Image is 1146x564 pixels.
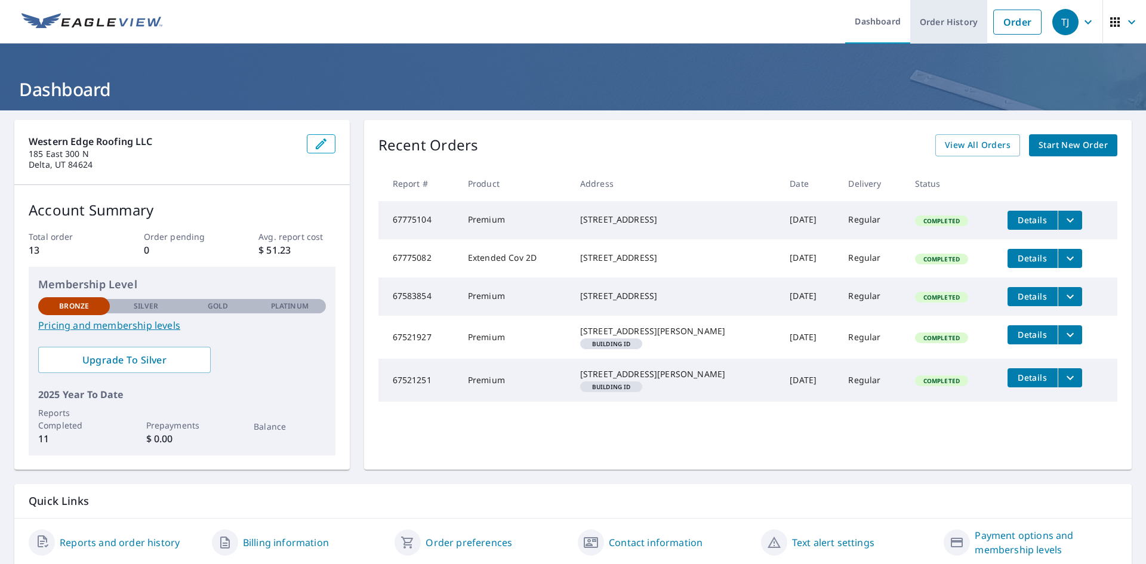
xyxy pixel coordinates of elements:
[29,149,297,159] p: 185 East 300 N
[780,278,839,316] td: [DATE]
[580,214,771,226] div: [STREET_ADDRESS]
[1029,134,1117,156] a: Start New Order
[839,239,905,278] td: Regular
[258,230,335,243] p: Avg. report cost
[21,13,162,31] img: EV Logo
[839,359,905,402] td: Regular
[378,166,458,201] th: Report #
[1015,372,1050,383] span: Details
[1015,291,1050,302] span: Details
[1008,211,1058,230] button: detailsBtn-67775104
[254,420,325,433] p: Balance
[839,201,905,239] td: Regular
[580,252,771,264] div: [STREET_ADDRESS]
[1008,287,1058,306] button: detailsBtn-67583854
[571,166,780,201] th: Address
[38,432,110,446] p: 11
[580,325,771,337] div: [STREET_ADDRESS][PERSON_NAME]
[29,230,105,243] p: Total order
[29,494,1117,508] p: Quick Links
[38,387,326,402] p: 2025 Year To Date
[59,301,89,312] p: Bronze
[1008,368,1058,387] button: detailsBtn-67521251
[243,535,329,550] a: Billing information
[38,406,110,432] p: Reports Completed
[458,201,571,239] td: Premium
[146,419,218,432] p: Prepayments
[839,316,905,359] td: Regular
[48,353,201,366] span: Upgrade To Silver
[592,341,631,347] em: Building ID
[1058,211,1082,230] button: filesDropdownBtn-67775104
[378,201,458,239] td: 67775104
[916,293,967,301] span: Completed
[1008,249,1058,268] button: detailsBtn-67775082
[29,134,297,149] p: Western Edge Roofing LLC
[29,159,297,170] p: Delta, UT 84624
[916,217,967,225] span: Completed
[780,239,839,278] td: [DATE]
[1039,138,1108,153] span: Start New Order
[1058,249,1082,268] button: filesDropdownBtn-67775082
[378,316,458,359] td: 67521927
[1058,325,1082,344] button: filesDropdownBtn-67521927
[993,10,1042,35] a: Order
[580,368,771,380] div: [STREET_ADDRESS][PERSON_NAME]
[458,166,571,201] th: Product
[580,290,771,302] div: [STREET_ADDRESS]
[271,301,309,312] p: Platinum
[792,535,874,550] a: Text alert settings
[144,243,220,257] p: 0
[38,318,326,332] a: Pricing and membership levels
[29,243,105,257] p: 13
[839,166,905,201] th: Delivery
[38,347,211,373] a: Upgrade To Silver
[458,316,571,359] td: Premium
[458,278,571,316] td: Premium
[458,239,571,278] td: Extended Cov 2D
[592,384,631,390] em: Building ID
[426,535,512,550] a: Order preferences
[14,77,1132,101] h1: Dashboard
[916,377,967,385] span: Completed
[29,199,335,221] p: Account Summary
[378,134,479,156] p: Recent Orders
[916,255,967,263] span: Completed
[378,278,458,316] td: 67583854
[258,243,335,257] p: $ 51.23
[609,535,703,550] a: Contact information
[144,230,220,243] p: Order pending
[1015,329,1050,340] span: Details
[134,301,159,312] p: Silver
[780,201,839,239] td: [DATE]
[146,432,218,446] p: $ 0.00
[458,359,571,402] td: Premium
[1008,325,1058,344] button: detailsBtn-67521927
[378,239,458,278] td: 67775082
[945,138,1011,153] span: View All Orders
[916,334,967,342] span: Completed
[1058,368,1082,387] button: filesDropdownBtn-67521251
[60,535,180,550] a: Reports and order history
[38,276,326,292] p: Membership Level
[935,134,1020,156] a: View All Orders
[208,301,228,312] p: Gold
[1015,252,1050,264] span: Details
[780,316,839,359] td: [DATE]
[378,359,458,402] td: 67521251
[780,166,839,201] th: Date
[1058,287,1082,306] button: filesDropdownBtn-67583854
[1015,214,1050,226] span: Details
[839,278,905,316] td: Regular
[1052,9,1079,35] div: TJ
[905,166,998,201] th: Status
[780,359,839,402] td: [DATE]
[975,528,1117,557] a: Payment options and membership levels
